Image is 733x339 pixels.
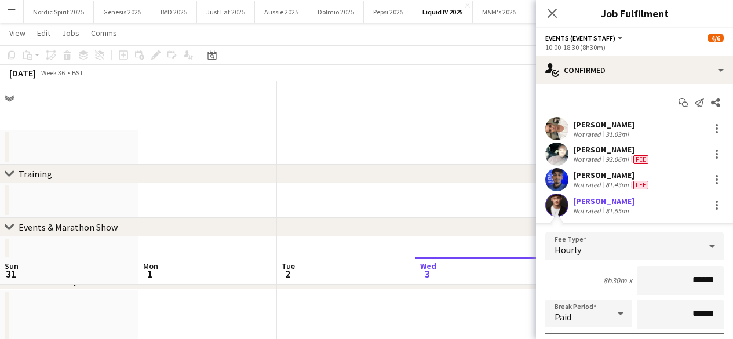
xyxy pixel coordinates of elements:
[573,155,603,164] div: Not rated
[545,43,724,52] div: 10:00-18:30 (8h30m)
[94,1,151,23] button: Genesis 2025
[413,1,473,23] button: Liquid IV 2025
[3,267,19,280] span: 31
[573,206,603,215] div: Not rated
[536,56,733,84] div: Confirmed
[308,1,364,23] button: Dolmio 2025
[603,275,632,286] div: 8h30m x
[9,67,36,79] div: [DATE]
[545,34,625,42] button: Events (Event Staff)
[72,68,83,77] div: BST
[86,25,122,41] a: Comms
[545,34,615,42] span: Events (Event Staff)
[19,221,118,233] div: Events & Marathon Show
[573,144,651,155] div: [PERSON_NAME]
[603,206,631,215] div: 81.55mi
[280,267,295,280] span: 2
[364,1,413,23] button: Pepsi 2025
[573,180,603,189] div: Not rated
[603,155,631,164] div: 92.06mi
[5,25,30,41] a: View
[603,130,631,138] div: 31.03mi
[420,261,436,271] span: Wed
[473,1,526,23] button: M&M's 2025
[708,34,724,42] span: 4/6
[573,196,634,206] div: [PERSON_NAME]
[282,261,295,271] span: Tue
[57,25,84,41] a: Jobs
[526,1,588,23] button: Old Spice 2025
[151,1,197,23] button: BYD 2025
[91,28,117,38] span: Comms
[573,119,634,130] div: [PERSON_NAME]
[62,28,79,38] span: Jobs
[255,1,308,23] button: Aussie 2025
[603,180,631,189] div: 81.43mi
[37,28,50,38] span: Edit
[631,155,651,164] div: Crew has different fees then in role
[24,1,94,23] button: Nordic Spirit 2025
[32,25,55,41] a: Edit
[143,261,158,271] span: Mon
[9,28,25,38] span: View
[633,181,648,189] span: Fee
[418,267,436,280] span: 3
[555,244,581,256] span: Hourly
[19,168,52,180] div: Training
[573,130,603,138] div: Not rated
[38,68,67,77] span: Week 36
[5,261,19,271] span: Sun
[631,180,651,189] div: Crew has different fees then in role
[141,267,158,280] span: 1
[197,1,255,23] button: Just Eat 2025
[536,6,733,21] h3: Job Fulfilment
[573,170,651,180] div: [PERSON_NAME]
[633,155,648,164] span: Fee
[555,311,571,323] span: Paid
